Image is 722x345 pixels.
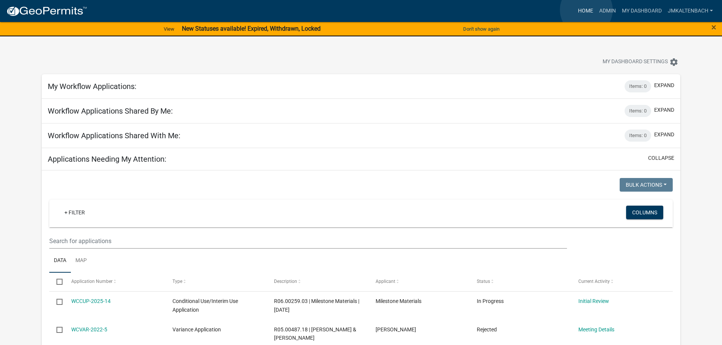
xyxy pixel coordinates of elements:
span: Application Number [71,279,113,284]
span: Milestone Materials [376,298,421,304]
datatable-header-cell: Type [165,273,267,291]
span: Description [274,279,297,284]
span: × [711,22,716,33]
div: Items: 0 [625,105,651,117]
datatable-header-cell: Status [470,273,571,291]
strong: New Statuses available! Expired, Withdrawn, Locked [182,25,321,32]
span: Type [172,279,182,284]
datatable-header-cell: Applicant [368,273,470,291]
span: Shari Bartlett [376,326,416,333]
span: In Progress [477,298,504,304]
h5: Workflow Applications Shared With Me: [48,131,180,140]
a: Home [575,4,596,18]
a: Admin [596,4,619,18]
a: + Filter [58,206,91,219]
span: Rejected [477,326,497,333]
a: Data [49,249,71,273]
a: View [161,23,177,35]
button: expand [654,106,674,114]
button: Bulk Actions [620,178,673,192]
span: My Dashboard Settings [603,58,668,67]
span: Status [477,279,490,284]
div: Items: 0 [625,130,651,142]
button: expand [654,81,674,89]
button: Columns [626,206,663,219]
span: R05.00487.18 | David & Susan Metz [274,326,356,341]
a: WCVAR-2022-5 [71,326,107,333]
a: My Dashboard [619,4,665,18]
h5: My Workflow Applications: [48,82,136,91]
span: Current Activity [578,279,610,284]
span: Variance Application [172,326,221,333]
i: settings [669,58,678,67]
datatable-header-cell: Current Activity [571,273,673,291]
span: R06.00259.03 | Milestone Materials | 08/20/2025 [274,298,359,313]
a: jmkaltenbach [665,4,716,18]
div: Items: 0 [625,80,651,92]
datatable-header-cell: Select [49,273,64,291]
datatable-header-cell: Description [267,273,368,291]
a: Meeting Details [578,326,614,333]
span: Applicant [376,279,395,284]
h5: Workflow Applications Shared By Me: [48,106,173,116]
button: expand [654,131,674,139]
a: WCCUP-2025-14 [71,298,111,304]
button: Close [711,23,716,32]
button: My Dashboard Settingssettings [597,55,684,69]
a: Map [71,249,91,273]
input: Search for applications [49,233,567,249]
datatable-header-cell: Application Number [64,273,166,291]
h5: Applications Needing My Attention: [48,155,166,164]
a: Initial Review [578,298,609,304]
button: collapse [648,154,674,162]
button: Don't show again [460,23,503,35]
span: Conditional Use/Interim Use Application [172,298,238,313]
